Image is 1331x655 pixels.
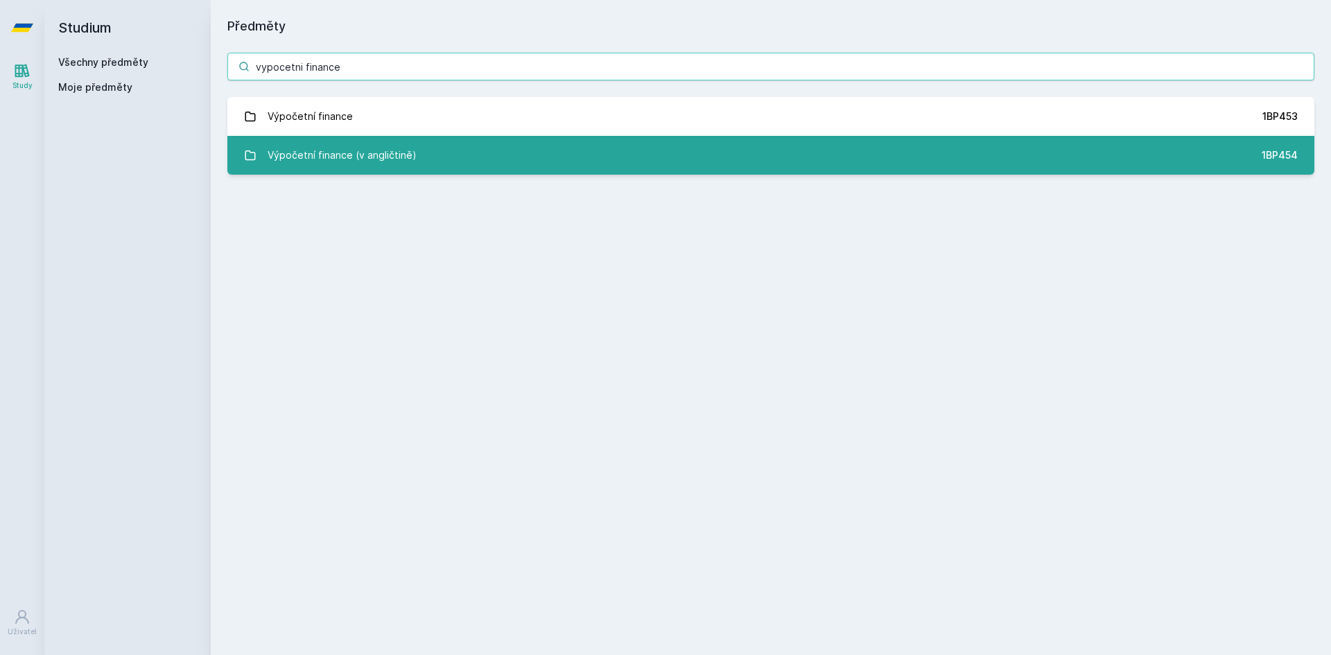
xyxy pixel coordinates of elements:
a: Výpočetní finance 1BP453 [227,97,1314,136]
div: Výpočetní finance [268,103,353,130]
a: Všechny předměty [58,56,148,68]
input: Název nebo ident předmětu… [227,53,1314,80]
a: Uživatel [3,602,42,644]
span: Moje předměty [58,80,132,94]
div: 1BP453 [1262,110,1298,123]
a: Výpočetní finance (v angličtině) 1BP454 [227,136,1314,175]
div: Uživatel [8,627,37,637]
h1: Předměty [227,17,1314,36]
a: Study [3,55,42,98]
div: Výpočetní finance (v angličtině) [268,141,417,169]
div: 1BP454 [1262,148,1298,162]
div: Study [12,80,33,91]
